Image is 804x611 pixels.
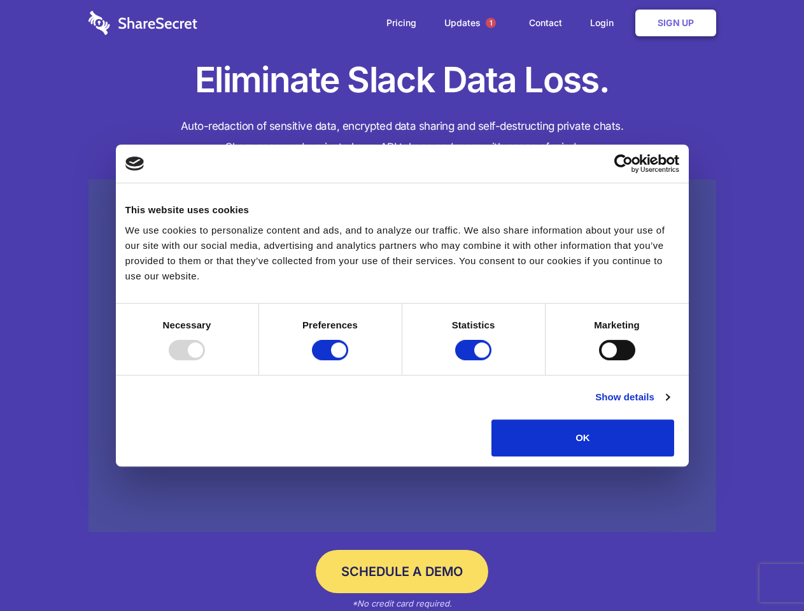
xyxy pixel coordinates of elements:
button: OK [491,419,674,456]
img: logo-wordmark-white-trans-d4663122ce5f474addd5e946df7df03e33cb6a1c49d2221995e7729f52c070b2.svg [88,11,197,35]
div: This website uses cookies [125,202,679,218]
strong: Preferences [302,320,358,330]
strong: Statistics [452,320,495,330]
em: *No credit card required. [352,598,452,608]
span: 1 [486,18,496,28]
a: Contact [516,3,575,43]
h1: Eliminate Slack Data Loss. [88,57,716,103]
a: Show details [595,390,669,405]
strong: Marketing [594,320,640,330]
a: Login [577,3,633,43]
strong: Necessary [163,320,211,330]
img: logo [125,157,145,171]
a: Usercentrics Cookiebot - opens in a new window [568,154,679,173]
div: We use cookies to personalize content and ads, and to analyze our traffic. We also share informat... [125,223,679,284]
a: Sign Up [635,10,716,36]
a: Pricing [374,3,429,43]
a: Wistia video thumbnail [88,179,716,533]
h4: Auto-redaction of sensitive data, encrypted data sharing and self-destructing private chats. Shar... [88,116,716,158]
a: Schedule a Demo [316,550,488,593]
